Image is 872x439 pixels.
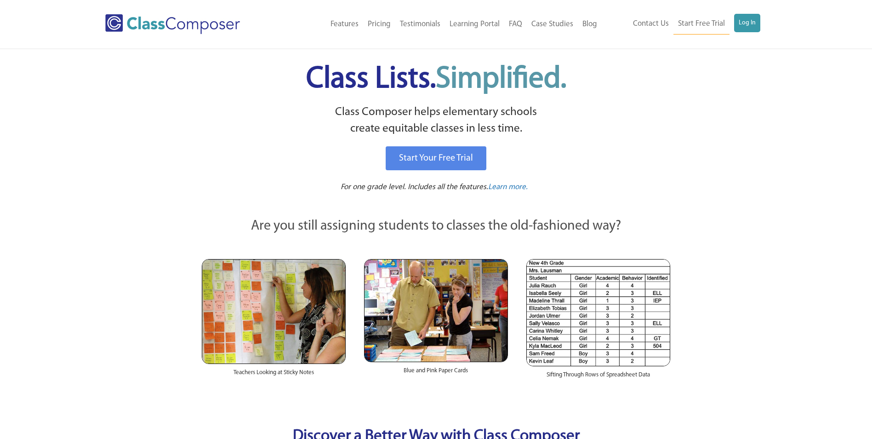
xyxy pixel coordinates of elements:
nav: Header Menu [278,14,602,35]
span: Class Lists. [306,64,566,94]
span: Learn more. [488,183,528,191]
a: Testimonials [395,14,445,35]
nav: Header Menu [602,14,760,35]
p: Are you still assigning students to classes the old-fashioned way? [202,216,671,237]
a: Learn more. [488,182,528,193]
img: Spreadsheets [526,259,670,366]
a: Case Studies [527,14,578,35]
a: Features [326,14,363,35]
a: FAQ [504,14,527,35]
span: Start Your Free Trial [399,154,473,163]
div: Sifting Through Rows of Spreadsheet Data [526,366,670,388]
img: Blue and Pink Paper Cards [364,259,508,362]
a: Start Free Trial [673,14,730,35]
img: Class Composer [105,14,240,34]
div: Blue and Pink Paper Cards [364,362,508,384]
p: Class Composer helps elementary schools create equitable classes in less time. [200,104,672,138]
span: Simplified. [436,64,566,94]
a: Blog [578,14,602,35]
a: Start Your Free Trial [386,146,486,170]
span: For one grade level. Includes all the features. [341,183,488,191]
a: Pricing [363,14,395,35]
a: Contact Us [628,14,673,34]
a: Learning Portal [445,14,504,35]
div: Teachers Looking at Sticky Notes [202,364,346,386]
img: Teachers Looking at Sticky Notes [202,259,346,364]
a: Log In [734,14,760,32]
